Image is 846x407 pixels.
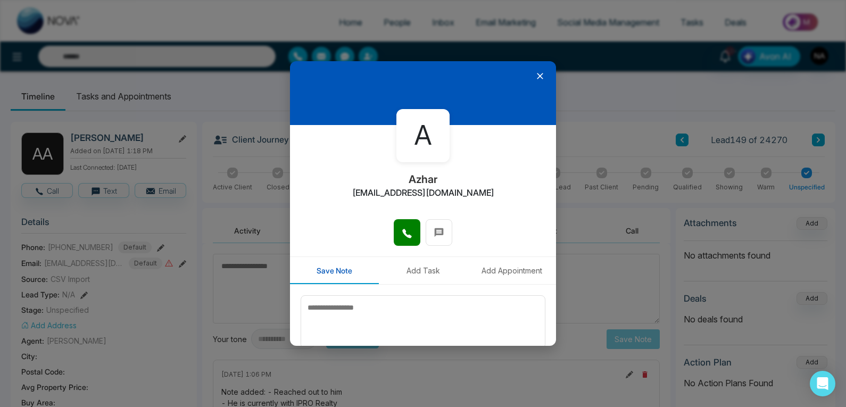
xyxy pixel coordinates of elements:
button: Save Note [290,257,379,284]
button: Add Task [379,257,468,284]
div: Open Intercom Messenger [810,371,835,396]
button: Add Appointment [467,257,556,284]
span: A [414,115,432,155]
h2: Azhar [409,173,437,186]
h2: [EMAIL_ADDRESS][DOMAIN_NAME] [352,188,494,198]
